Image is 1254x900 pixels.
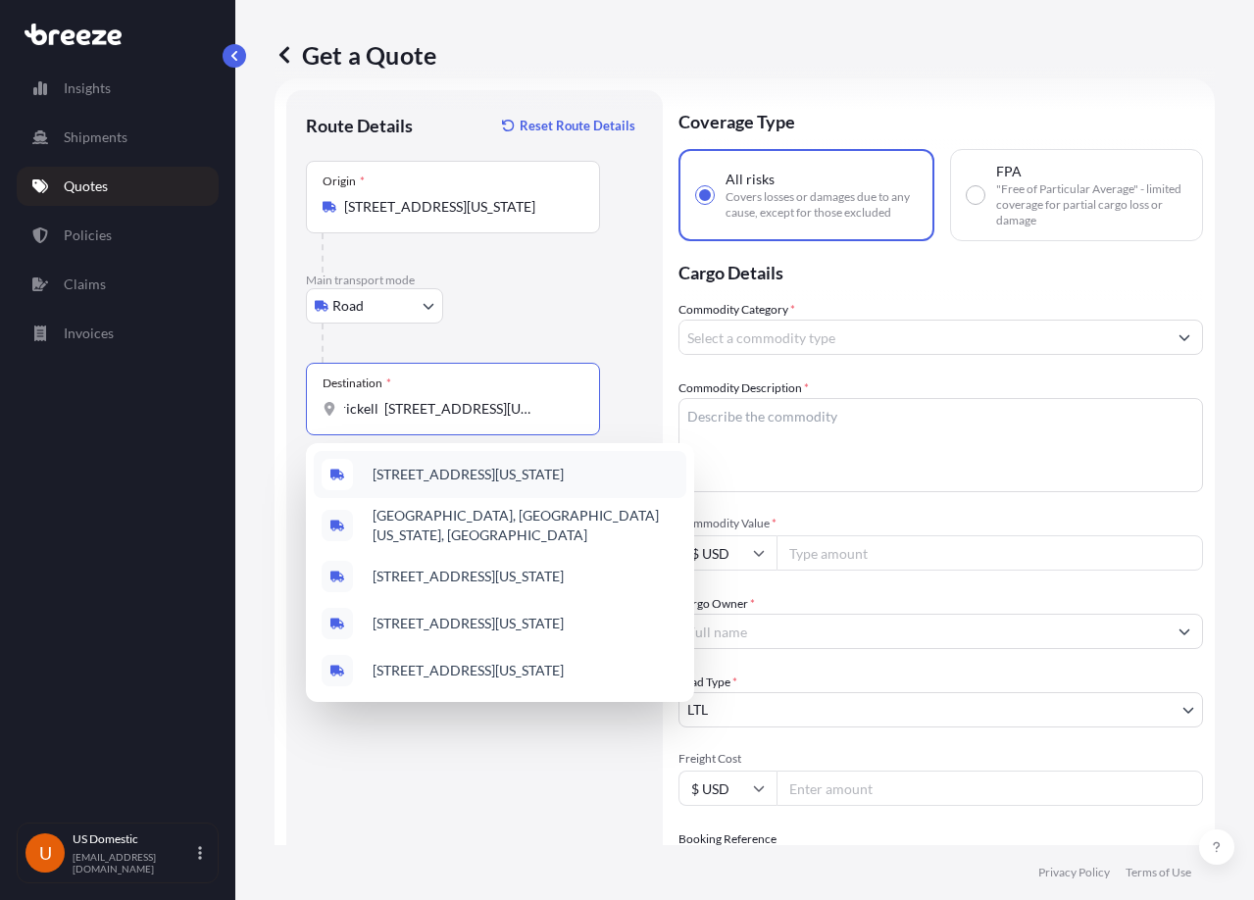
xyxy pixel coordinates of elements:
[678,90,1203,149] p: Coverage Type
[996,181,1187,228] span: "Free of Particular Average" - limited coverage for partial cargo loss or damage
[306,443,694,702] div: Show suggestions
[1167,614,1202,649] button: Show suggestions
[73,831,194,847] p: US Domestic
[726,170,775,189] span: All risks
[344,399,576,419] input: Destination
[1167,320,1202,355] button: Show suggestions
[373,465,564,484] span: [STREET_ADDRESS][US_STATE]
[678,241,1203,300] p: Cargo Details
[1126,865,1191,880] p: Terms of Use
[275,39,436,71] p: Get a Quote
[64,275,106,294] p: Claims
[777,535,1203,571] input: Type amount
[373,614,564,633] span: [STREET_ADDRESS][US_STATE]
[344,197,576,217] input: Origin
[373,506,678,545] span: [GEOGRAPHIC_DATA], [GEOGRAPHIC_DATA][US_STATE], [GEOGRAPHIC_DATA]
[687,700,708,720] span: LTL
[520,116,635,135] p: Reset Route Details
[64,225,112,245] p: Policies
[679,320,1167,355] input: Select a commodity type
[1038,865,1110,880] p: Privacy Policy
[678,378,809,398] label: Commodity Description
[678,300,795,320] label: Commodity Category
[306,273,643,288] p: Main transport mode
[678,516,1203,531] span: Commodity Value
[678,673,737,692] span: Load Type
[73,851,194,875] p: [EMAIL_ADDRESS][DOMAIN_NAME]
[323,174,365,189] div: Origin
[306,288,443,324] button: Select transport
[678,594,755,614] label: Cargo Owner
[373,661,564,680] span: [STREET_ADDRESS][US_STATE]
[64,78,111,98] p: Insights
[64,176,108,196] p: Quotes
[678,829,777,849] label: Booking Reference
[332,296,364,316] span: Road
[373,567,564,586] span: [STREET_ADDRESS][US_STATE]
[678,751,1203,767] span: Freight Cost
[39,843,52,863] span: U
[996,162,1022,181] span: FPA
[726,189,917,221] span: Covers losses or damages due to any cause, except for those excluded
[306,114,413,137] p: Route Details
[64,324,114,343] p: Invoices
[679,614,1167,649] input: Full name
[64,127,127,147] p: Shipments
[323,375,391,391] div: Destination
[777,771,1203,806] input: Enter amount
